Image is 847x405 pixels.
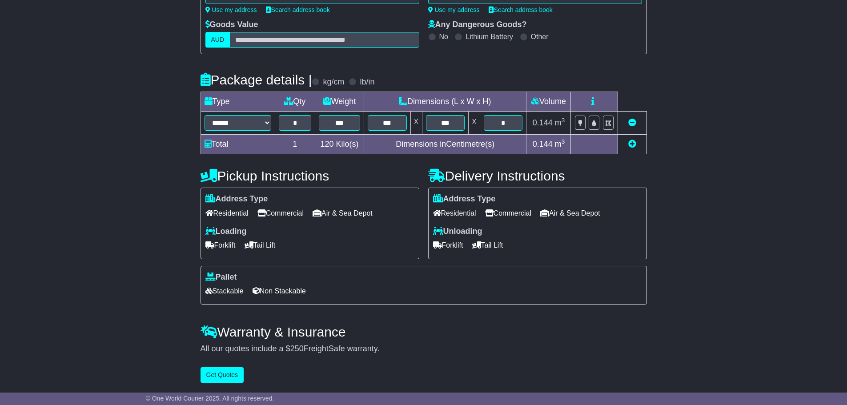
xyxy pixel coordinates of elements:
[533,118,553,127] span: 0.144
[410,112,422,135] td: x
[526,92,571,112] td: Volume
[433,227,482,237] label: Unloading
[533,140,553,148] span: 0.144
[628,118,636,127] a: Remove this item
[562,138,565,145] sup: 3
[201,135,275,154] td: Total
[205,20,258,30] label: Goods Value
[205,273,237,282] label: Pallet
[205,227,247,237] label: Loading
[555,140,565,148] span: m
[266,6,330,13] a: Search address book
[205,206,249,220] span: Residential
[257,206,304,220] span: Commercial
[489,6,553,13] a: Search address book
[313,206,373,220] span: Air & Sea Depot
[628,140,636,148] a: Add new item
[275,135,315,154] td: 1
[323,77,344,87] label: kg/cm
[205,32,230,48] label: AUD
[485,206,531,220] span: Commercial
[428,168,647,183] h4: Delivery Instructions
[201,325,647,339] h4: Warranty & Insurance
[146,395,274,402] span: © One World Courier 2025. All rights reserved.
[321,140,334,148] span: 120
[472,238,503,252] span: Tail Lift
[433,194,496,204] label: Address Type
[201,92,275,112] td: Type
[201,344,647,354] div: All our quotes include a $ FreightSafe warranty.
[540,206,600,220] span: Air & Sea Depot
[360,77,374,87] label: lb/in
[428,6,480,13] a: Use my address
[364,92,526,112] td: Dimensions (L x W x H)
[290,344,304,353] span: 250
[555,118,565,127] span: m
[433,238,463,252] span: Forklift
[205,194,268,204] label: Address Type
[562,117,565,124] sup: 3
[364,135,526,154] td: Dimensions in Centimetre(s)
[315,135,364,154] td: Kilo(s)
[205,284,244,298] span: Stackable
[433,206,476,220] span: Residential
[245,238,276,252] span: Tail Lift
[466,32,513,41] label: Lithium Battery
[201,367,244,383] button: Get Quotes
[201,168,419,183] h4: Pickup Instructions
[253,284,306,298] span: Non Stackable
[205,238,236,252] span: Forklift
[468,112,480,135] td: x
[275,92,315,112] td: Qty
[428,20,527,30] label: Any Dangerous Goods?
[439,32,448,41] label: No
[201,72,312,87] h4: Package details |
[205,6,257,13] a: Use my address
[531,32,549,41] label: Other
[315,92,364,112] td: Weight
